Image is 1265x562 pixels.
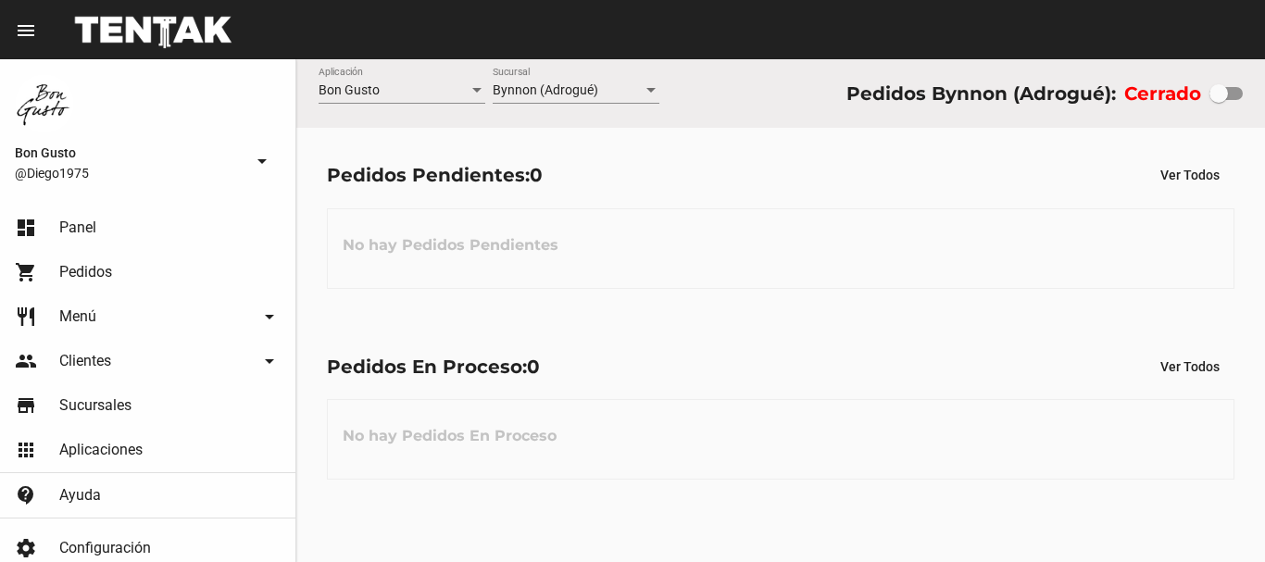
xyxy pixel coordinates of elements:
[258,306,281,328] mat-icon: arrow_drop_down
[15,439,37,461] mat-icon: apps
[251,150,273,172] mat-icon: arrow_drop_down
[59,486,101,505] span: Ayuda
[319,82,380,97] span: Bon Gusto
[1187,488,1246,543] iframe: chat widget
[1146,350,1234,383] button: Ver Todos
[59,352,111,370] span: Clientes
[328,218,573,273] h3: No hay Pedidos Pendientes
[15,306,37,328] mat-icon: restaurant
[15,394,37,417] mat-icon: store
[527,356,540,378] span: 0
[15,350,37,372] mat-icon: people
[1160,359,1220,374] span: Ver Todos
[59,441,143,459] span: Aplicaciones
[15,19,37,42] mat-icon: menu
[15,74,74,133] img: 8570adf9-ca52-4367-b116-ae09c64cf26e.jpg
[15,484,37,506] mat-icon: contact_support
[328,408,571,464] h3: No hay Pedidos En Proceso
[1146,158,1234,192] button: Ver Todos
[59,396,132,415] span: Sucursales
[59,263,112,281] span: Pedidos
[15,164,244,182] span: @Diego1975
[59,307,96,326] span: Menú
[530,164,543,186] span: 0
[15,217,37,239] mat-icon: dashboard
[327,352,540,381] div: Pedidos En Proceso:
[59,539,151,557] span: Configuración
[1124,79,1201,108] label: Cerrado
[493,82,598,97] span: Bynnon (Adrogué)
[258,350,281,372] mat-icon: arrow_drop_down
[1160,168,1220,182] span: Ver Todos
[15,537,37,559] mat-icon: settings
[15,261,37,283] mat-icon: shopping_cart
[59,219,96,237] span: Panel
[15,142,244,164] span: Bon Gusto
[846,79,1116,108] div: Pedidos Bynnon (Adrogué):
[327,160,543,190] div: Pedidos Pendientes:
